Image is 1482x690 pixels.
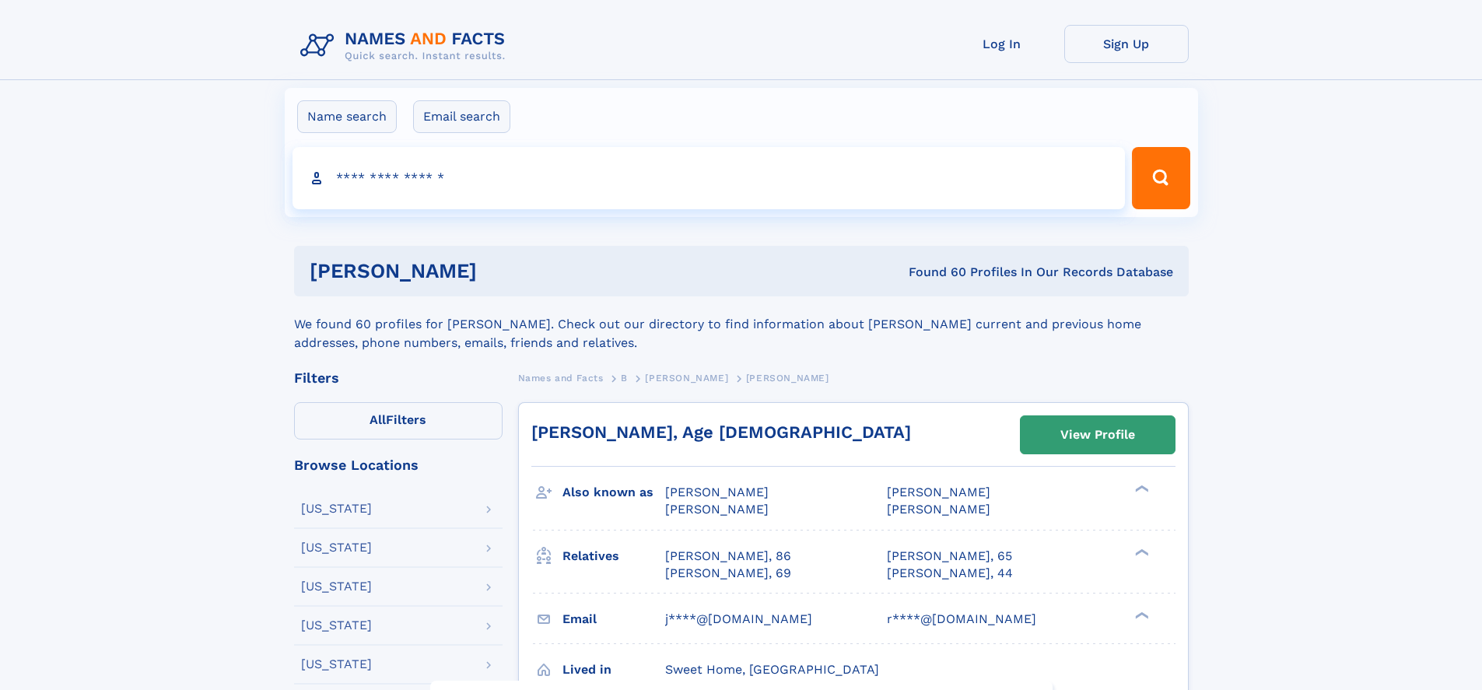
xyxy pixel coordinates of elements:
[1131,547,1150,557] div: ❯
[370,412,386,427] span: All
[562,606,665,632] h3: Email
[665,565,791,582] a: [PERSON_NAME], 69
[294,25,518,67] img: Logo Names and Facts
[665,662,879,677] span: Sweet Home, [GEOGRAPHIC_DATA]
[887,565,1013,582] a: [PERSON_NAME], 44
[294,296,1189,352] div: We found 60 profiles for [PERSON_NAME]. Check out our directory to find information about [PERSON...
[310,261,693,281] h1: [PERSON_NAME]
[301,658,372,671] div: [US_STATE]
[645,368,728,387] a: [PERSON_NAME]
[665,548,791,565] a: [PERSON_NAME], 86
[562,479,665,506] h3: Also known as
[1021,416,1175,454] a: View Profile
[887,502,990,517] span: [PERSON_NAME]
[294,458,503,472] div: Browse Locations
[1060,417,1135,453] div: View Profile
[887,485,990,499] span: [PERSON_NAME]
[518,368,604,387] a: Names and Facts
[301,619,372,632] div: [US_STATE]
[746,373,829,384] span: [PERSON_NAME]
[301,541,372,554] div: [US_STATE]
[665,502,769,517] span: [PERSON_NAME]
[413,100,510,133] label: Email search
[294,402,503,440] label: Filters
[692,264,1173,281] div: Found 60 Profiles In Our Records Database
[1064,25,1189,63] a: Sign Up
[293,147,1126,209] input: search input
[1131,610,1150,620] div: ❯
[1131,484,1150,494] div: ❯
[301,503,372,515] div: [US_STATE]
[531,422,911,442] a: [PERSON_NAME], Age [DEMOGRAPHIC_DATA]
[887,548,1012,565] a: [PERSON_NAME], 65
[940,25,1064,63] a: Log In
[294,371,503,385] div: Filters
[562,657,665,683] h3: Lived in
[621,373,628,384] span: B
[1132,147,1189,209] button: Search Button
[621,368,628,387] a: B
[665,485,769,499] span: [PERSON_NAME]
[297,100,397,133] label: Name search
[645,373,728,384] span: [PERSON_NAME]
[562,543,665,569] h3: Relatives
[301,580,372,593] div: [US_STATE]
